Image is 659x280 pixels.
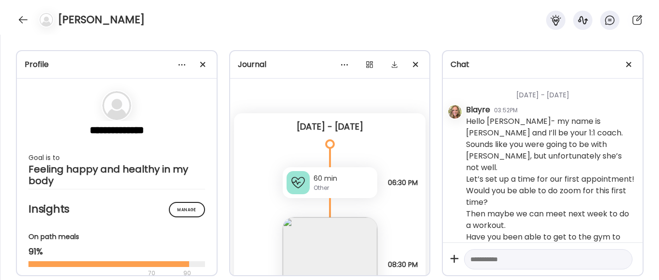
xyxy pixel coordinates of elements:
[28,163,205,187] div: Feeling happy and healthy in my body
[466,116,635,254] div: Hello [PERSON_NAME]- my name is [PERSON_NAME] and I’ll be your 1:1 coach. Sounds like you were go...
[451,59,635,70] div: Chat
[40,13,53,27] img: bg-avatar-default.svg
[242,121,418,133] div: [DATE] - [DATE]
[314,184,373,192] div: Other
[314,173,373,184] div: 60 min
[466,79,635,104] div: [DATE] - [DATE]
[28,246,205,257] div: 91%
[28,267,180,279] div: 70
[102,91,131,120] img: bg-avatar-default.svg
[388,260,418,269] span: 08:30 PM
[448,105,462,119] img: avatars%2Flomjb4az7MXBJImgJWgj1eivqtp1
[169,202,205,217] div: Manage
[25,59,209,70] div: Profile
[182,267,192,279] div: 90
[494,106,518,115] div: 03:52PM
[28,232,205,242] div: On path meals
[28,202,205,216] h2: Insights
[58,12,145,27] h4: [PERSON_NAME]
[388,178,418,187] span: 06:30 PM
[28,152,205,163] div: Goal is to
[238,59,422,70] div: Journal
[466,104,490,116] div: Blayre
